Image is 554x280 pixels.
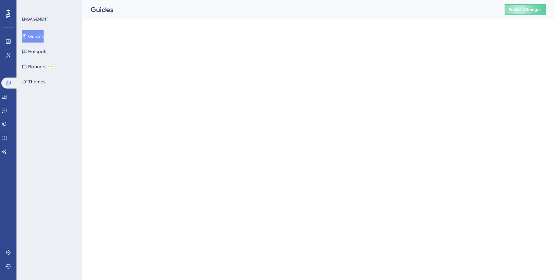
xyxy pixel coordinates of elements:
div: BETA [48,65,54,68]
button: BannersBETA [22,60,54,73]
span: Publish Changes [509,7,542,12]
div: Guides [91,5,487,14]
div: ENGAGEMENT [22,16,48,22]
button: Hotspots [22,45,47,58]
button: Themes [22,75,45,88]
button: Guides [22,30,44,43]
button: Publish Changes [505,4,546,15]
